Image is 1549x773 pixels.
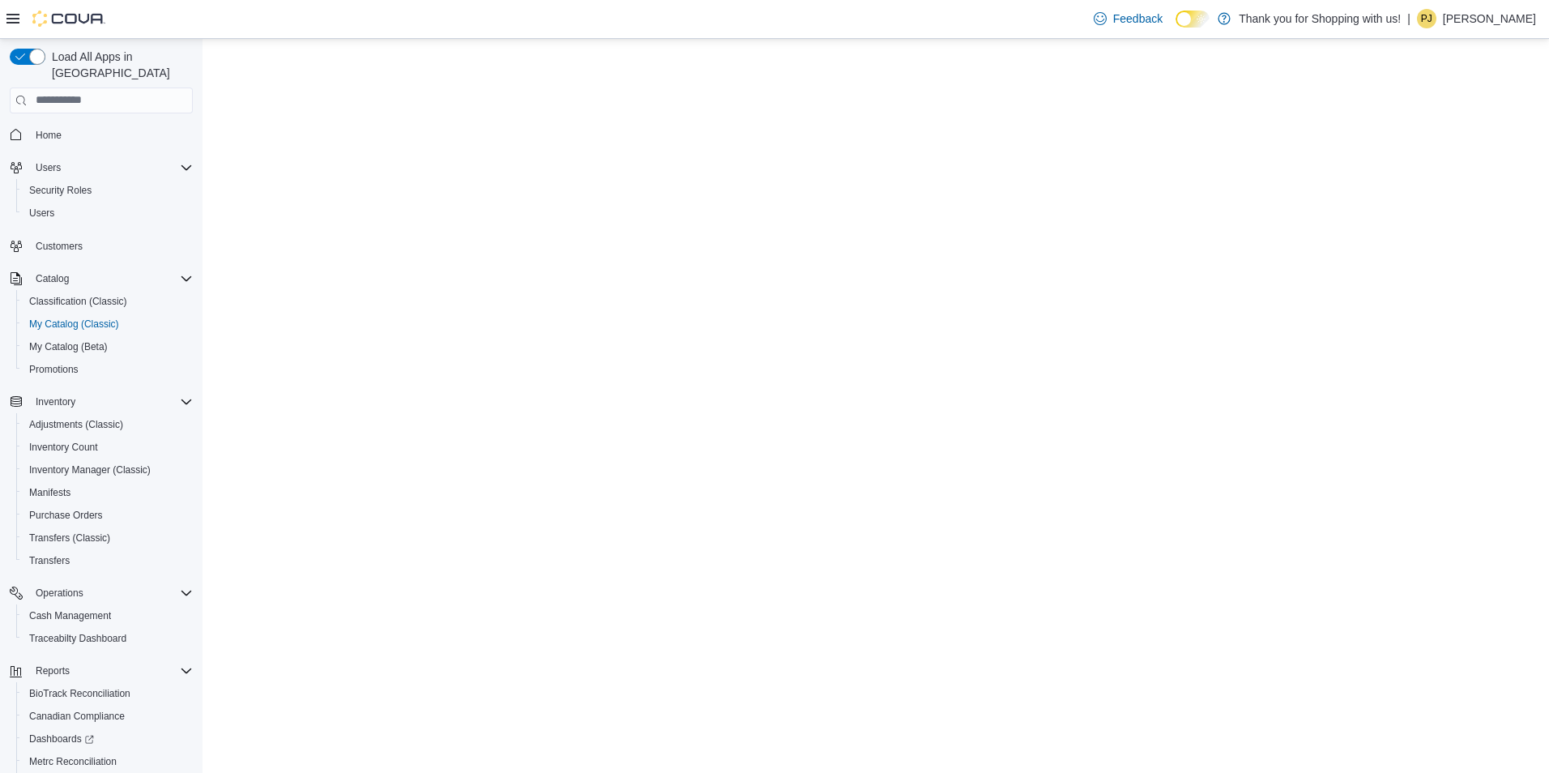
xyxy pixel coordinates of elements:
span: Classification (Classic) [23,292,193,311]
span: Purchase Orders [23,506,193,525]
button: BioTrack Reconciliation [16,682,199,705]
button: Reports [29,661,76,681]
span: Cash Management [29,609,111,622]
span: Transfers (Classic) [23,528,193,548]
span: BioTrack Reconciliation [23,684,193,703]
div: Pushyan Jhaveri [1417,9,1436,28]
span: My Catalog (Beta) [23,337,193,357]
a: Transfers [23,551,76,570]
span: Traceabilty Dashboard [23,629,193,648]
button: Metrc Reconciliation [16,750,199,773]
a: Purchase Orders [23,506,109,525]
span: Classification (Classic) [29,295,127,308]
a: Traceabilty Dashboard [23,629,133,648]
span: Transfers (Classic) [29,532,110,545]
span: Users [23,203,193,223]
a: Security Roles [23,181,98,200]
span: Canadian Compliance [29,710,125,723]
button: Reports [3,660,199,682]
span: Manifests [23,483,193,502]
button: Transfers [16,549,199,572]
button: Adjustments (Classic) [16,413,199,436]
a: Transfers (Classic) [23,528,117,548]
button: Home [3,123,199,147]
p: Thank you for Shopping with us! [1239,9,1401,28]
button: Purchase Orders [16,504,199,527]
span: Users [36,161,61,174]
span: Purchase Orders [29,509,103,522]
span: Operations [29,583,193,603]
a: BioTrack Reconciliation [23,684,137,703]
a: Feedback [1087,2,1169,35]
button: Catalog [3,267,199,290]
a: Manifests [23,483,77,502]
a: Promotions [23,360,85,379]
button: Users [29,158,67,177]
a: Dashboards [23,729,100,749]
span: My Catalog (Classic) [29,318,119,331]
button: Inventory Count [16,436,199,459]
button: Inventory [29,392,82,412]
button: My Catalog (Beta) [16,335,199,358]
button: Customers [3,234,199,258]
span: Customers [36,240,83,253]
span: Promotions [23,360,193,379]
span: PJ [1421,9,1432,28]
a: Customers [29,237,89,256]
a: Users [23,203,61,223]
button: Transfers (Classic) [16,527,199,549]
span: Catalog [36,272,69,285]
span: Adjustments (Classic) [29,418,123,431]
button: Traceabilty Dashboard [16,627,199,650]
span: Home [29,125,193,145]
span: Dashboards [23,729,193,749]
span: Promotions [29,363,79,376]
span: Users [29,207,54,220]
a: Adjustments (Classic) [23,415,130,434]
span: Cash Management [23,606,193,626]
span: Transfers [23,551,193,570]
button: My Catalog (Classic) [16,313,199,335]
button: Manifests [16,481,199,504]
span: Users [29,158,193,177]
span: Inventory Manager (Classic) [29,463,151,476]
span: Operations [36,587,83,600]
button: Operations [3,582,199,604]
input: Dark Mode [1176,11,1210,28]
span: Canadian Compliance [23,707,193,726]
span: Security Roles [23,181,193,200]
button: Security Roles [16,179,199,202]
span: Reports [36,664,70,677]
button: Catalog [29,269,75,288]
a: My Catalog (Classic) [23,314,126,334]
a: Canadian Compliance [23,707,131,726]
span: Metrc Reconciliation [29,755,117,768]
span: My Catalog (Classic) [23,314,193,334]
span: Traceabilty Dashboard [29,632,126,645]
span: Adjustments (Classic) [23,415,193,434]
span: Feedback [1113,11,1163,27]
span: Inventory Count [29,441,98,454]
span: Customers [29,236,193,256]
button: Users [16,202,199,224]
span: Inventory [29,392,193,412]
a: Inventory Manager (Classic) [23,460,157,480]
button: Users [3,156,199,179]
span: Reports [29,661,193,681]
a: Cash Management [23,606,117,626]
span: Catalog [29,269,193,288]
a: Metrc Reconciliation [23,752,123,771]
p: [PERSON_NAME] [1443,9,1536,28]
span: Manifests [29,486,70,499]
button: Classification (Classic) [16,290,199,313]
a: Home [29,126,68,145]
span: Dashboards [29,732,94,745]
a: Classification (Classic) [23,292,134,311]
span: Metrc Reconciliation [23,752,193,771]
span: Inventory [36,395,75,408]
a: Inventory Count [23,438,105,457]
span: My Catalog (Beta) [29,340,108,353]
button: Promotions [16,358,199,381]
button: Inventory Manager (Classic) [16,459,199,481]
